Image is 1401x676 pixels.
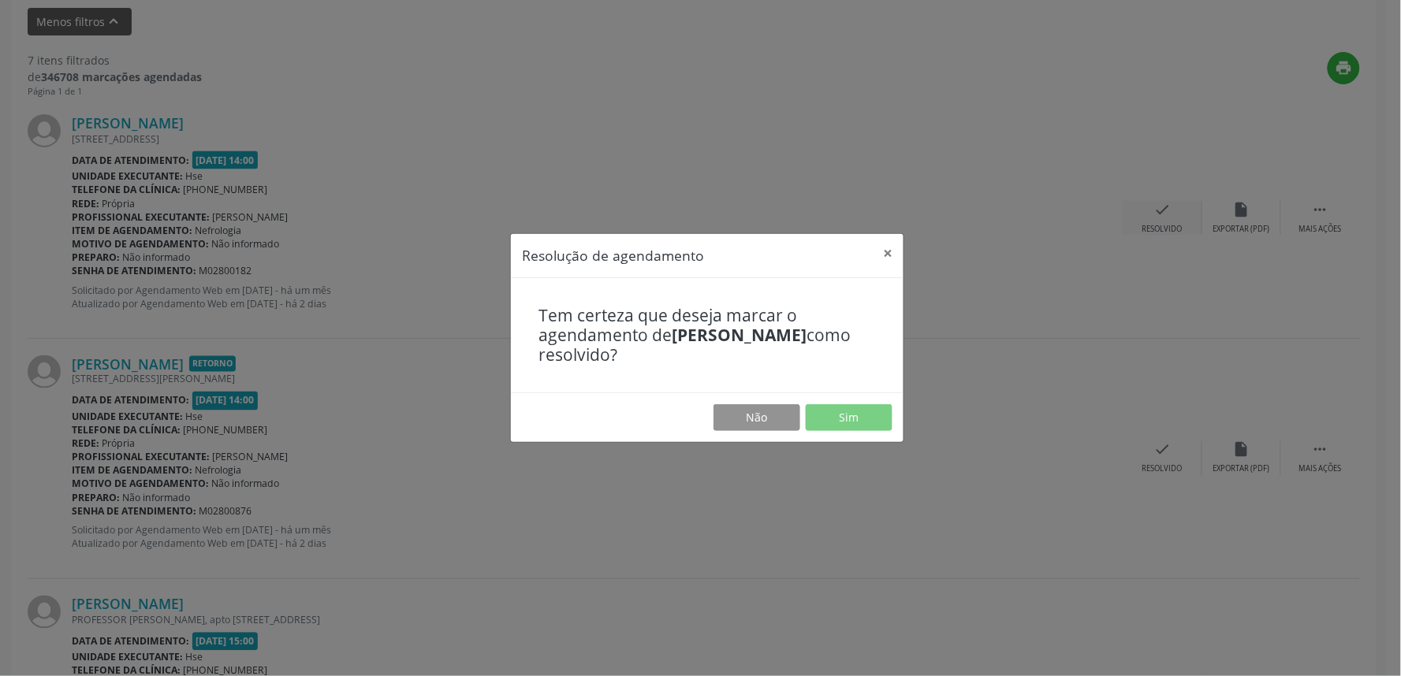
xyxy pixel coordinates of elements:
[806,404,892,431] button: Sim
[538,306,876,366] h4: Tem certeza que deseja marcar o agendamento de como resolvido?
[714,404,800,431] button: Não
[672,324,807,346] b: [PERSON_NAME]
[872,234,904,273] button: Close
[522,245,704,266] h5: Resolução de agendamento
